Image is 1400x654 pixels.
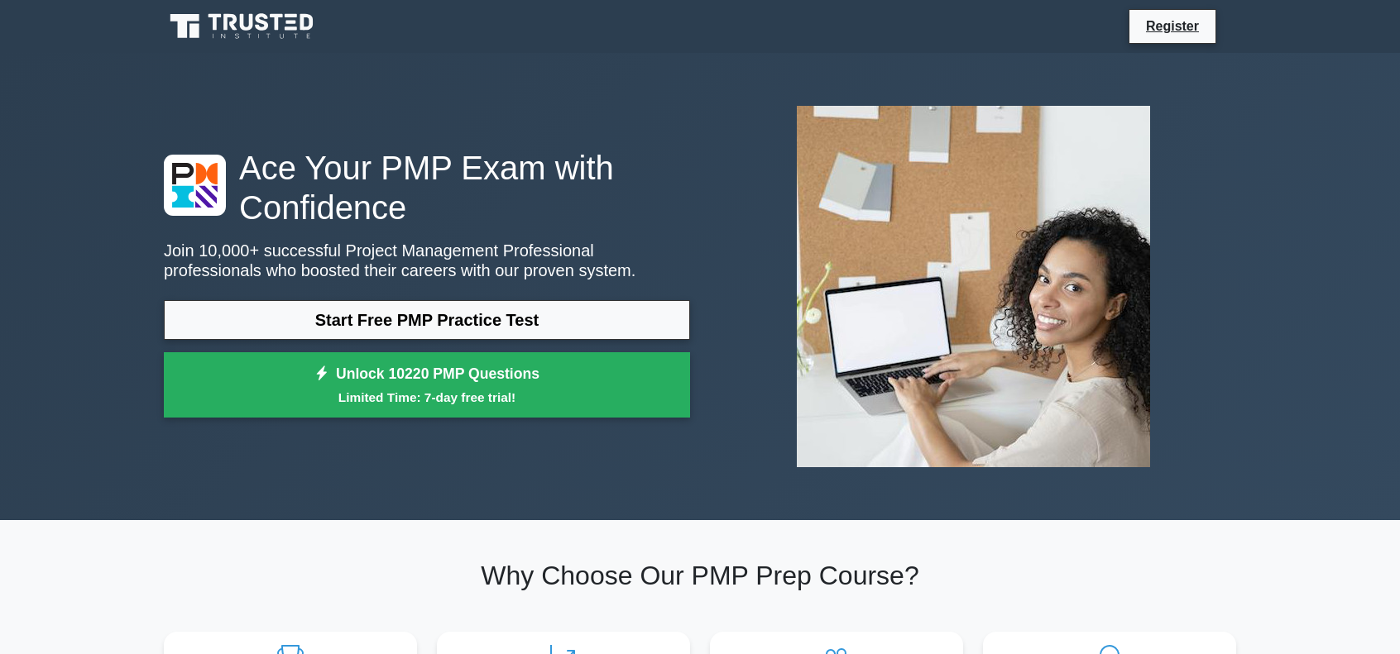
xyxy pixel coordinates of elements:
p: Join 10,000+ successful Project Management Professional professionals who boosted their careers w... [164,241,690,280]
a: Start Free PMP Practice Test [164,300,690,340]
small: Limited Time: 7-day free trial! [185,388,669,407]
a: Unlock 10220 PMP QuestionsLimited Time: 7-day free trial! [164,352,690,418]
a: Register [1136,16,1209,36]
h1: Ace Your PMP Exam with Confidence [164,148,690,227]
h2: Why Choose Our PMP Prep Course? [164,560,1236,591]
